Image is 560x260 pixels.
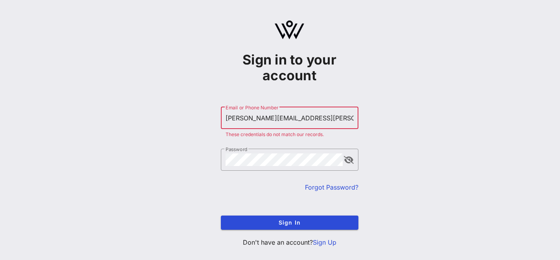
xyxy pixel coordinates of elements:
label: Email or Phone Number [226,105,278,111]
button: append icon [344,156,354,164]
img: logo.svg [275,20,304,39]
a: Sign Up [313,238,336,246]
div: These credentials do not match our records. [226,132,354,137]
a: Forgot Password? [305,183,358,191]
label: Password [226,146,248,152]
span: Sign In [227,219,352,226]
button: Sign In [221,216,358,230]
p: Don't have an account? [221,238,358,247]
h1: Sign in to your account [221,52,358,83]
